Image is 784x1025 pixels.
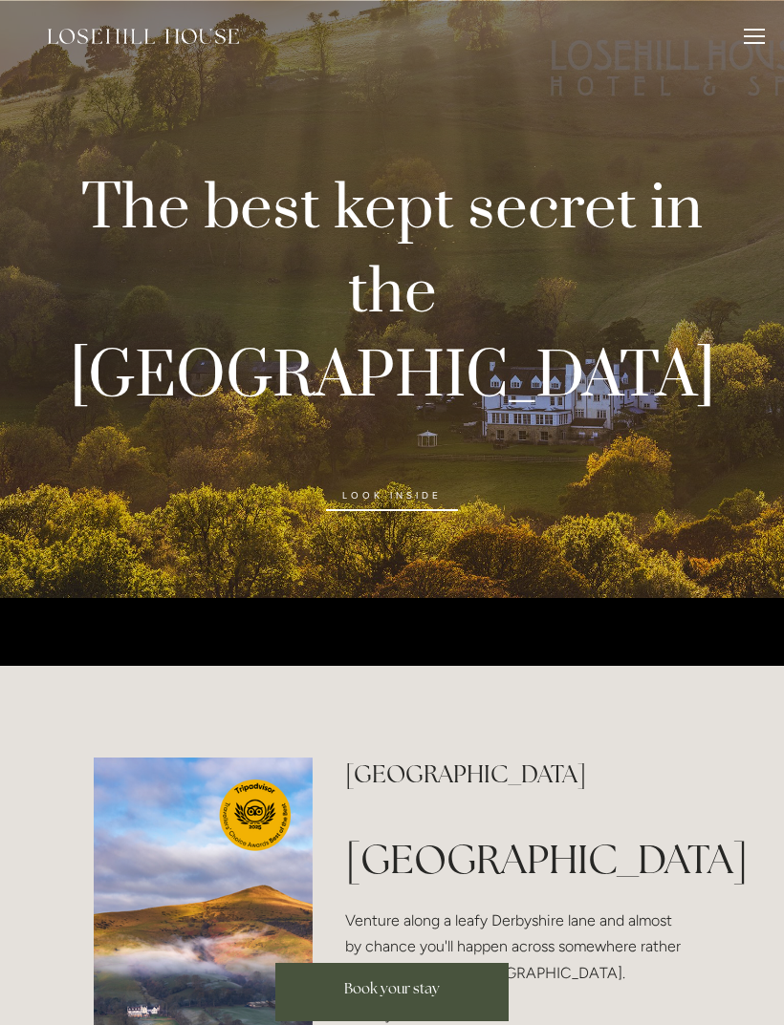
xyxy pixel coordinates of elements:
[345,758,690,791] h2: [GEOGRAPHIC_DATA]
[345,831,690,887] h1: [GEOGRAPHIC_DATA]
[344,979,440,997] span: Book your stay
[326,480,458,511] a: look inside
[275,963,509,1021] a: Book your stay
[48,29,239,44] img: Losehill House
[70,170,717,416] strong: The best kept secret in the [GEOGRAPHIC_DATA]
[345,908,690,986] p: Venture along a leafy Derbyshire lane and almost by chance you'll happen across somewhere rather ...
